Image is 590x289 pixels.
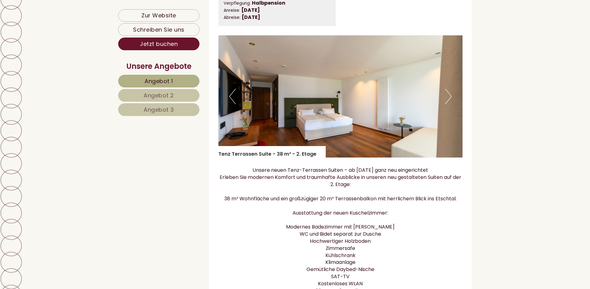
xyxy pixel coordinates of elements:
div: Guten Tag, wie können wir Ihnen helfen? [5,18,111,37]
small: Abreise: [224,15,240,20]
button: Next [445,89,452,104]
div: Mittwoch [105,5,140,15]
a: Schreiben Sie uns [118,23,199,36]
div: Hotel Tenz [9,19,108,24]
div: Unsere Angebote [118,61,199,72]
small: Verpflegung: [224,0,251,6]
img: image [218,35,463,158]
button: Senden [203,162,244,174]
b: [DATE] [242,14,260,21]
div: Tenz Terrassen Suite - 38 m² - 2. Etage [218,146,326,158]
button: Previous [229,89,236,104]
span: Angebot 3 [144,106,174,113]
span: Angebot 2 [144,91,174,99]
small: 19:41 [9,31,108,36]
a: Jetzt buchen [118,38,199,50]
small: Anreise: [224,7,240,13]
b: [DATE] [241,7,260,14]
span: Angebot 1 [145,77,173,85]
a: Zur Website [118,9,199,22]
